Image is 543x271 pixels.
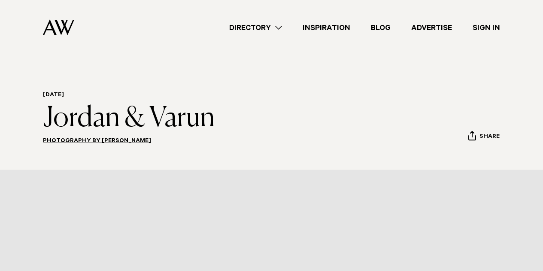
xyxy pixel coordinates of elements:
[219,22,292,33] a: Directory
[292,22,361,33] a: Inspiration
[43,91,215,100] h6: [DATE]
[401,22,462,33] a: Advertise
[468,131,500,143] button: Share
[479,133,500,141] span: Share
[43,103,215,134] h1: Jordan & Varun
[43,19,74,35] img: Auckland Weddings Logo
[462,22,510,33] a: Sign In
[361,22,401,33] a: Blog
[43,138,151,145] a: Photography by [PERSON_NAME]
